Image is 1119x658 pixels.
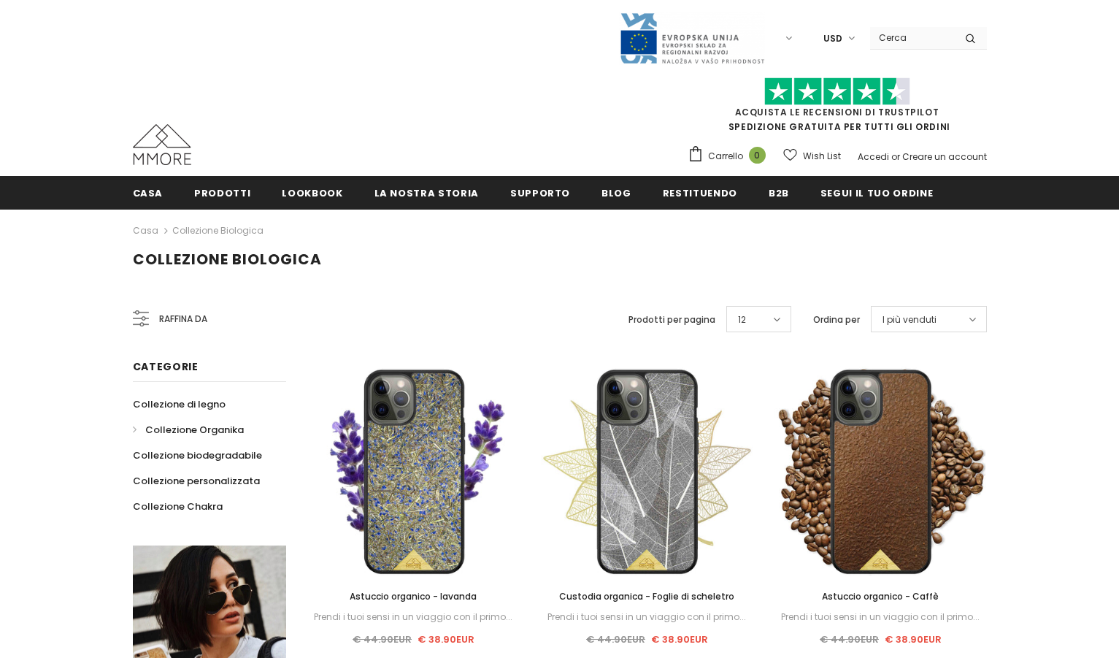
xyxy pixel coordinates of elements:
[133,176,164,209] a: Casa
[282,176,342,209] a: Lookbook
[803,149,841,164] span: Wish List
[308,609,520,625] div: Prendi i tuoi sensi in un viaggio con il primo...
[374,186,479,200] span: La nostra storia
[619,12,765,65] img: Javni Razpis
[510,176,570,209] a: supporto
[194,176,250,209] a: Prodotti
[601,186,631,200] span: Blog
[133,249,322,269] span: Collezione biologica
[601,176,631,209] a: Blog
[374,176,479,209] a: La nostra storia
[663,186,737,200] span: Restituendo
[813,313,860,327] label: Ordina per
[783,143,841,169] a: Wish List
[749,147,766,164] span: 0
[353,632,412,646] span: € 44.90EUR
[820,176,933,209] a: Segui il tuo ordine
[133,474,260,488] span: Collezione personalizzata
[541,589,753,605] a: Custodia organica - Foglie di scheletro
[133,222,158,240] a: Casa
[663,176,737,209] a: Restituendo
[133,468,260,494] a: Collezione personalizzata
[820,186,933,200] span: Segui il tuo ordine
[194,186,250,200] span: Prodotti
[822,590,939,602] span: Astuccio organico - Caffè
[882,313,937,327] span: I più venduti
[688,145,773,167] a: Carrello 0
[902,150,987,163] a: Creare un account
[133,448,262,462] span: Collezione biodegradabile
[764,77,910,106] img: Fidati di Pilot Stars
[628,313,715,327] label: Prodotti per pagina
[145,423,244,437] span: Collezione Organika
[619,31,765,44] a: Javni Razpis
[769,186,789,200] span: B2B
[823,31,842,46] span: USD
[820,632,879,646] span: € 44.90EUR
[769,176,789,209] a: B2B
[133,494,223,519] a: Collezione Chakra
[870,27,954,48] input: Search Site
[774,589,986,605] a: Astuccio organico - Caffè
[133,391,226,417] a: Collezione di legno
[885,632,942,646] span: € 38.90EUR
[735,106,939,118] a: Acquista le recensioni di TrustPilot
[133,500,223,513] span: Collezione Chakra
[586,632,645,646] span: € 44.90EUR
[172,224,264,237] a: Collezione biologica
[559,590,734,602] span: Custodia organica - Foglie di scheletro
[133,124,191,165] img: Casi MMORE
[708,149,743,164] span: Carrello
[133,397,226,411] span: Collezione di legno
[858,150,889,163] a: Accedi
[133,417,244,443] a: Collezione Organika
[688,84,987,133] span: SPEDIZIONE GRATUITA PER TUTTI GLI ORDINI
[133,186,164,200] span: Casa
[133,359,199,374] span: Categorie
[159,311,207,327] span: Raffina da
[350,590,477,602] span: Astuccio organico - lavanda
[651,632,708,646] span: € 38.90EUR
[418,632,474,646] span: € 38.90EUR
[282,186,342,200] span: Lookbook
[133,443,262,468] a: Collezione biodegradabile
[891,150,900,163] span: or
[541,609,753,625] div: Prendi i tuoi sensi in un viaggio con il primo...
[738,313,746,327] span: 12
[510,186,570,200] span: supporto
[774,609,986,625] div: Prendi i tuoi sensi in un viaggio con il primo...
[308,589,520,605] a: Astuccio organico - lavanda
